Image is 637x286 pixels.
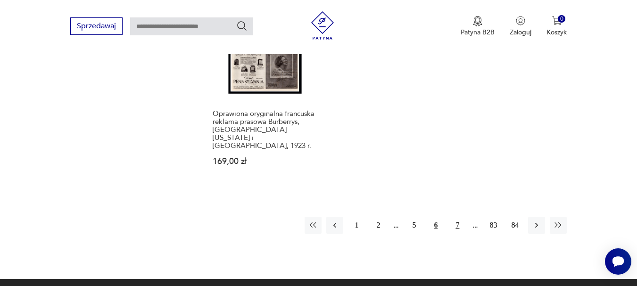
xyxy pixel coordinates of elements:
[605,248,631,275] iframe: Smartsupp widget button
[213,110,317,150] h3: Oprawiona oryginalna francuska reklama prasowa Burberrys, [GEOGRAPHIC_DATA][US_STATE] i [GEOGRAPH...
[558,15,566,23] div: 0
[516,16,525,25] img: Ikonka użytkownika
[213,157,317,165] p: 169,00 zł
[552,16,562,25] img: Ikona koszyka
[405,217,422,234] button: 5
[510,16,531,37] button: Zaloguj
[461,28,495,37] p: Patyna B2B
[473,16,482,26] img: Ikona medalu
[546,16,567,37] button: 0Koszyk
[370,217,387,234] button: 2
[348,217,365,234] button: 1
[427,217,444,234] button: 6
[308,11,337,40] img: Patyna - sklep z meblami i dekoracjami vintage
[449,217,466,234] button: 7
[506,217,523,234] button: 84
[70,24,123,30] a: Sprzedawaj
[546,28,567,37] p: Koszyk
[485,217,502,234] button: 83
[510,28,531,37] p: Zaloguj
[461,16,495,37] a: Ikona medaluPatyna B2B
[236,20,248,32] button: Szukaj
[461,16,495,37] button: Patyna B2B
[70,17,123,35] button: Sprzedawaj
